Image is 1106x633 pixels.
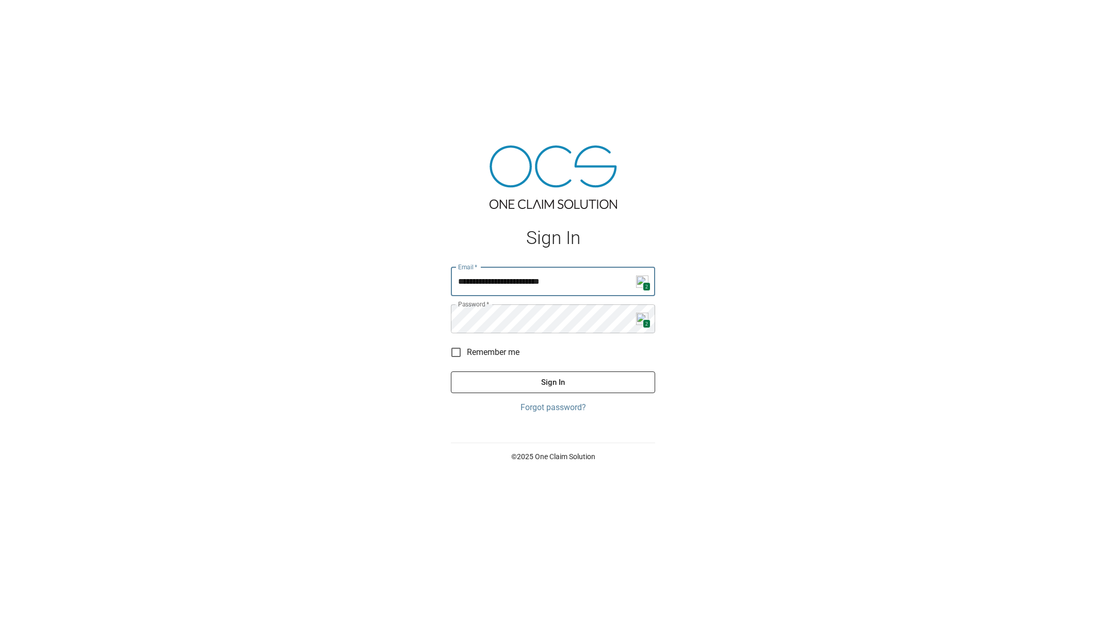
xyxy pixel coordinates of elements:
[458,263,478,271] label: Email
[451,228,655,249] h1: Sign In
[643,282,650,291] span: 2
[636,275,648,288] img: npw-badge-icon.svg
[12,6,54,27] img: ocs-logo-white-transparent.png
[636,313,648,325] img: npw-badge-icon.svg
[490,145,617,209] img: ocs-logo-tra.png
[451,371,655,393] button: Sign In
[451,451,655,462] p: © 2025 One Claim Solution
[451,401,655,414] a: Forgot password?
[467,346,519,359] span: Remember me
[458,300,489,309] label: Password
[643,319,650,328] span: 2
